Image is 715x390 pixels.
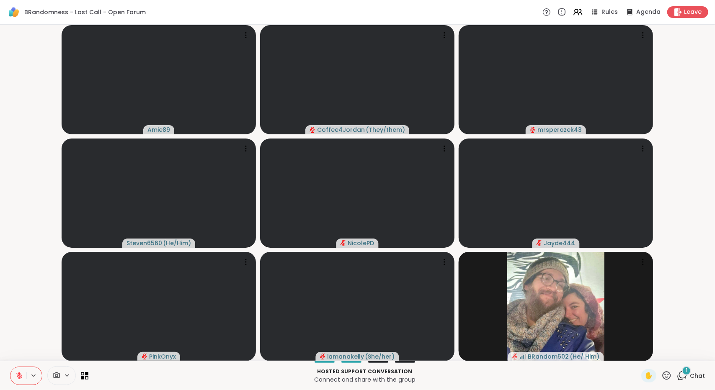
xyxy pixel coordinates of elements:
p: Connect and share with the group [93,375,636,384]
span: 1 [686,367,687,374]
span: ( She/her ) [365,352,395,361]
span: audio-muted [530,127,536,133]
span: Jayde444 [544,239,576,247]
span: BRandom502 [528,352,569,361]
span: PinkOnyx [149,352,176,361]
span: audio-muted [341,240,346,246]
img: ShareWell Logomark [7,5,21,19]
span: BRandomness - Last Call - Open Forum [24,8,146,16]
span: audio-muted [537,240,542,246]
span: ( They/them ) [366,126,405,134]
span: Rules [601,8,618,16]
img: BRandom502 [507,252,604,361]
span: Chat [690,372,705,380]
span: Amie89 [147,126,170,134]
span: Agenda [636,8,661,16]
span: audio-muted [320,354,326,359]
span: audio-muted [512,354,518,359]
span: Coffee4Jordan [317,126,365,134]
span: ( He/ Him ) [570,352,600,361]
span: Leave [684,8,702,16]
span: audio-muted [142,354,147,359]
span: Steven6560 [126,239,162,247]
span: NicolePD [348,239,374,247]
span: ✋ [645,371,653,381]
span: iamanakeily [328,352,364,361]
p: Hosted support conversation [93,368,636,375]
span: audio-muted [310,127,315,133]
span: mrsperozek43 [537,126,582,134]
span: ( He/Him ) [163,239,191,247]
